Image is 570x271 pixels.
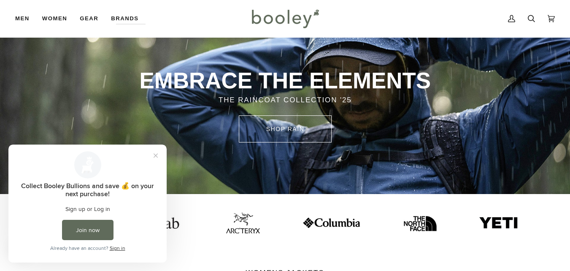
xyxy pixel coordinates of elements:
[248,6,322,31] img: Booley
[120,95,451,106] p: THE RAINCOAT COLLECTION '25
[120,67,451,95] p: EMBRACE THE ELEMENTS
[15,14,30,23] span: Men
[42,14,67,23] span: Women
[111,14,138,23] span: Brands
[8,145,167,263] iframe: Loyalty program pop-up with offers and actions
[80,14,98,23] span: Gear
[239,115,332,142] a: SHOP rain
